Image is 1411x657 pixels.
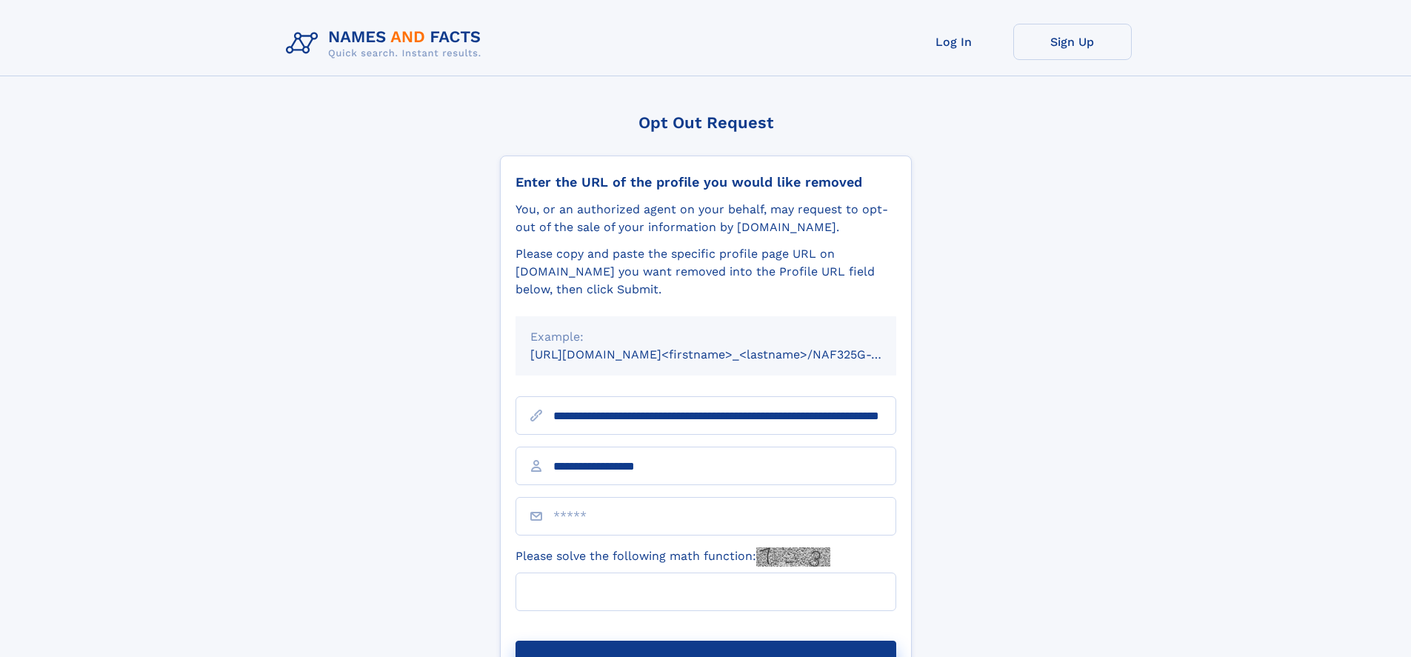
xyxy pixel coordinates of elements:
[1013,24,1132,60] a: Sign Up
[530,328,881,346] div: Example:
[516,547,830,567] label: Please solve the following math function:
[516,245,896,299] div: Please copy and paste the specific profile page URL on [DOMAIN_NAME] you want removed into the Pr...
[895,24,1013,60] a: Log In
[500,113,912,132] div: Opt Out Request
[280,24,493,64] img: Logo Names and Facts
[516,201,896,236] div: You, or an authorized agent on your behalf, may request to opt-out of the sale of your informatio...
[516,174,896,190] div: Enter the URL of the profile you would like removed
[530,347,924,361] small: [URL][DOMAIN_NAME]<firstname>_<lastname>/NAF325G-xxxxxxxx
